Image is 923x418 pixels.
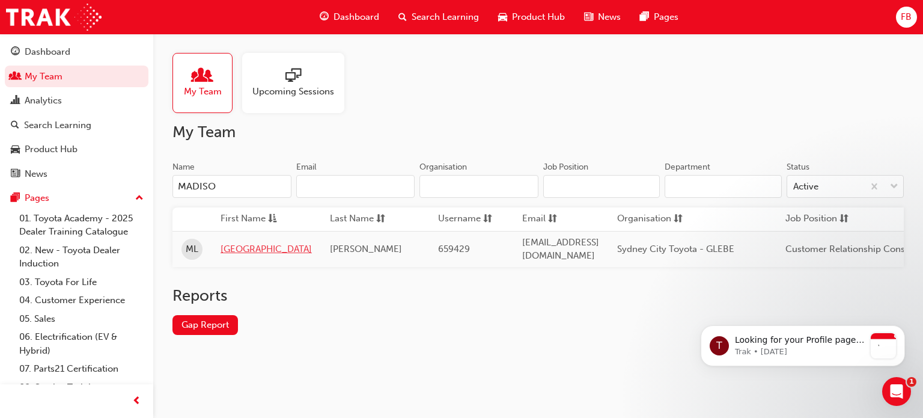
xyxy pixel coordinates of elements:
[5,38,148,187] button: DashboardMy TeamAnalyticsSearch LearningProduct HubNews
[132,394,141,409] span: prev-icon
[584,10,593,25] span: news-icon
[5,187,148,209] button: Pages
[24,118,91,132] div: Search Learning
[5,90,148,112] a: Analytics
[25,167,47,181] div: News
[5,138,148,161] a: Product Hub
[221,212,266,227] span: First Name
[901,10,912,24] span: FB
[665,161,710,173] div: Department
[630,5,688,29] a: pages-iconPages
[907,377,916,387] span: 1
[252,85,334,99] span: Upcoming Sessions
[512,10,565,24] span: Product Hub
[14,378,148,397] a: 08. Service Training
[310,5,389,29] a: guage-iconDashboard
[25,143,78,156] div: Product Hub
[11,193,20,204] span: pages-icon
[419,161,467,173] div: Organisation
[5,114,148,137] a: Search Learning
[135,191,144,206] span: up-icon
[330,212,374,227] span: Last Name
[221,212,287,227] button: First Nameasc-icon
[389,5,489,29] a: search-iconSearch Learning
[172,161,195,173] div: Name
[839,212,848,227] span: sorting-icon
[522,237,599,262] span: [EMAIL_ADDRESS][DOMAIN_NAME]
[14,360,148,378] a: 07. Parts21 Certification
[438,244,470,254] span: 659429
[5,163,148,185] a: News
[242,53,354,113] a: Upcoming Sessions
[296,161,317,173] div: Email
[483,212,492,227] span: sorting-icon
[683,301,923,386] iframe: Intercom notifications message
[184,85,222,99] span: My Team
[334,10,379,24] span: Dashboard
[11,144,20,155] span: car-icon
[172,315,238,335] a: Gap Report
[548,212,557,227] span: sorting-icon
[654,10,678,24] span: Pages
[665,175,782,198] input: Department
[11,72,20,82] span: people-icon
[674,212,683,227] span: sorting-icon
[5,41,148,63] a: Dashboard
[376,212,385,227] span: sorting-icon
[617,212,671,227] span: Organisation
[172,123,904,142] h2: My Team
[617,244,734,254] span: Sydney City Toyota - GLEBE
[14,241,148,273] a: 02. New - Toyota Dealer Induction
[11,120,19,131] span: search-icon
[11,47,20,58] span: guage-icon
[172,53,242,113] a: My Team
[793,180,818,194] div: Active
[25,45,70,59] div: Dashboard
[25,94,62,108] div: Analytics
[296,175,415,198] input: Email
[543,175,660,198] input: Job Position
[640,10,649,25] span: pages-icon
[330,212,396,227] button: Last Namesorting-icon
[419,175,538,198] input: Organisation
[498,10,507,25] span: car-icon
[785,212,837,227] span: Job Position
[25,191,49,205] div: Pages
[330,244,402,254] span: [PERSON_NAME]
[543,161,588,173] div: Job Position
[268,212,277,227] span: asc-icon
[186,242,198,256] span: ML
[14,310,148,328] a: 05. Sales
[574,5,630,29] a: news-iconNews
[320,10,329,25] span: guage-icon
[398,10,407,25] span: search-icon
[412,10,479,24] span: Search Learning
[172,286,904,306] h2: Reports
[882,377,911,406] iframe: Intercom live chat
[6,4,102,31] img: Trak
[438,212,481,227] span: Username
[14,291,148,310] a: 04. Customer Experience
[14,328,148,360] a: 06. Electrification (EV & Hybrid)
[172,175,291,198] input: Name
[598,10,621,24] span: News
[522,212,588,227] button: Emailsorting-icon
[438,212,504,227] button: Usernamesorting-icon
[5,66,148,88] a: My Team
[11,169,20,180] span: news-icon
[522,212,546,227] span: Email
[14,209,148,241] a: 01. Toyota Academy - 2025 Dealer Training Catalogue
[890,179,898,195] span: down-icon
[896,7,917,28] button: FB
[785,212,851,227] button: Job Positionsorting-icon
[14,273,148,292] a: 03. Toyota For Life
[11,96,20,106] span: chart-icon
[617,212,683,227] button: Organisationsorting-icon
[221,242,312,256] a: [GEOGRAPHIC_DATA]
